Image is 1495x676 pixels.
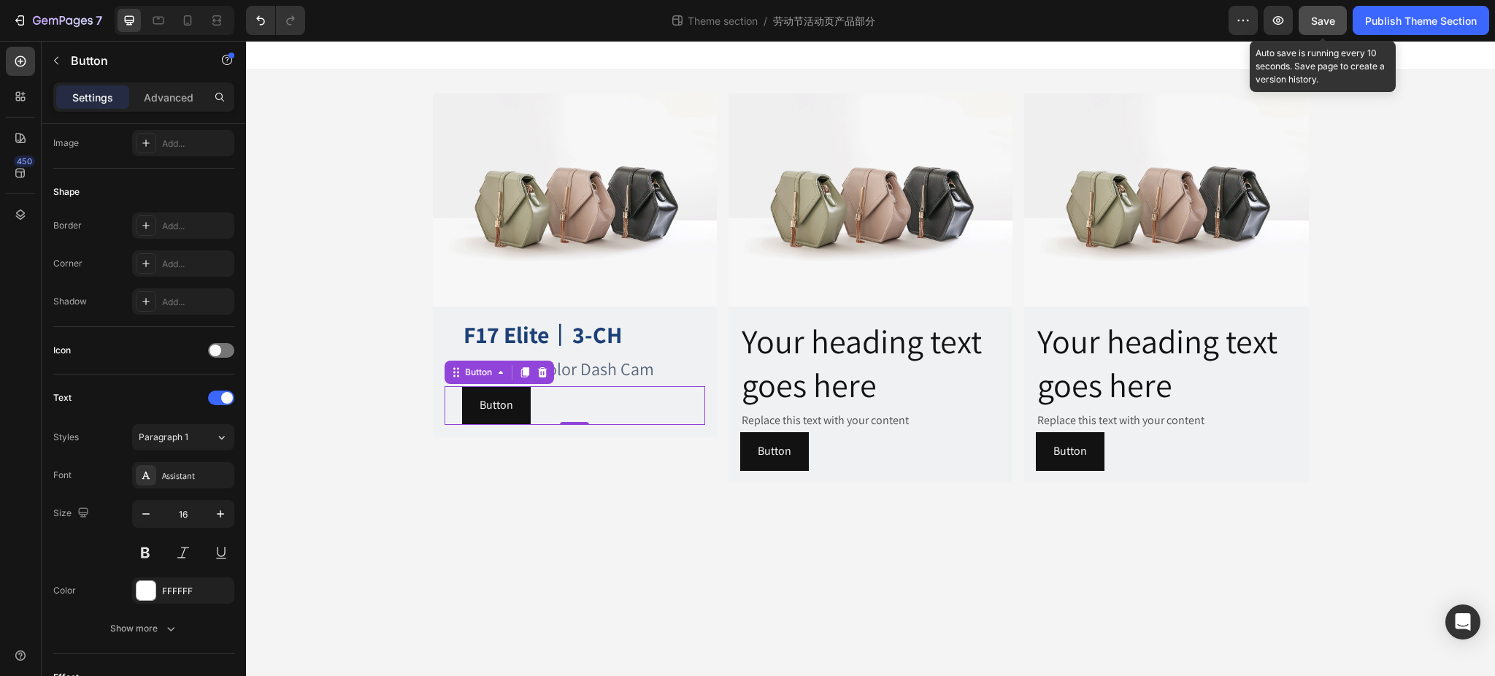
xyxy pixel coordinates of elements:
div: Styles [53,431,79,444]
div: Add... [162,137,231,150]
h2: Your heading text goes here [790,277,1050,368]
p: Advanced [144,90,193,105]
div: Font [53,469,72,482]
span: 劳动节活动页产品部分 [773,13,875,28]
strong: 3-CH [326,278,376,309]
button: Save [1299,6,1347,35]
p: Full Night Color Dash Cam [218,312,458,344]
p: Button [807,400,841,421]
div: Icon [53,344,71,357]
div: FFFFFF [162,585,231,598]
div: Replace this text with your content [790,368,1050,392]
div: Replace this text with your content [494,368,755,392]
div: 450 [14,155,35,167]
div: Add... [162,258,231,271]
img: image_demo.jpg [778,53,1062,266]
p: Settings [72,90,113,105]
div: Size [53,504,92,523]
p: Button [234,354,267,375]
button: Publish Theme Section [1353,6,1489,35]
button: <p>Button</p> [790,391,858,430]
div: Shape [53,185,80,199]
h2: Your heading text goes here [494,277,755,368]
div: Assistant [162,469,231,483]
div: Image [53,137,79,150]
button: Show more [53,615,234,642]
button: <p>Button</p> [216,345,285,384]
div: Open Intercom Messenger [1445,604,1480,639]
div: Publish Theme Section [1365,13,1477,28]
span: Save [1311,15,1335,27]
div: Undo/Redo [246,6,305,35]
p: Button [512,400,545,421]
img: image_demo.jpg [483,53,766,266]
div: Rich Text Editor. Editing area: main [216,311,459,345]
div: Border [53,219,82,232]
div: Text [53,391,72,404]
div: Add... [162,220,231,233]
p: Button [71,52,195,69]
p: 7 [96,12,102,29]
div: Button [216,325,249,338]
div: Show more [110,621,178,636]
button: <p>Button</p> [494,391,563,430]
div: Color [53,584,76,597]
div: Shadow [53,295,87,308]
span: Theme section [685,13,761,28]
button: Paragraph 1 [132,424,234,450]
button: 7 [6,6,109,35]
span: / [764,13,767,28]
div: Corner [53,257,82,270]
div: Add... [162,296,231,309]
iframe: Design area [246,41,1495,676]
span: Paragraph 1 [139,431,188,444]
